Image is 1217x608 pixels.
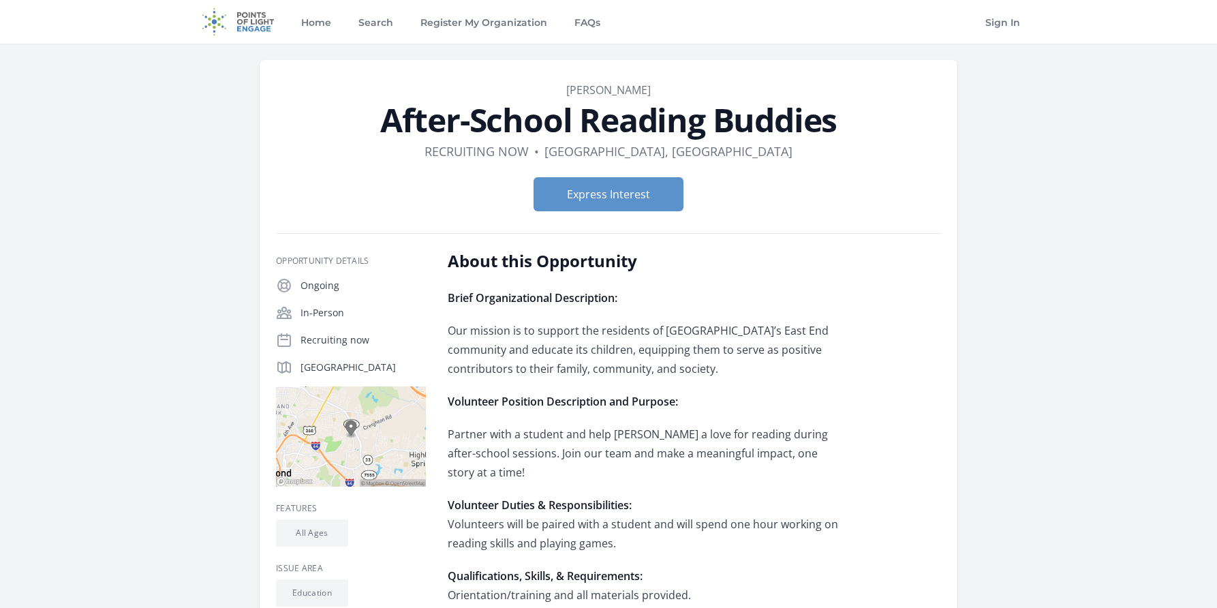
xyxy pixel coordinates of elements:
[566,82,651,97] a: [PERSON_NAME]
[448,394,678,409] strong: Volunteer Position Description and Purpose:
[534,177,683,211] button: Express Interest
[276,104,941,136] h1: After-School Reading Buddies
[276,519,348,547] li: All Ages
[534,142,539,161] div: •
[301,361,426,374] p: [GEOGRAPHIC_DATA]
[276,579,348,607] li: Education
[448,568,643,583] strong: Qualifications, Skills, & Requirements:
[448,321,846,378] p: Our mission is to support the residents of [GEOGRAPHIC_DATA]’s East End community and educate its...
[448,496,846,553] p: Volunteers will be paired with a student and will spend one hour working on reading skills and pl...
[448,498,632,513] strong: Volunteer Duties & Responsibilities:
[448,566,846,605] p: Orientation/training and all materials provided.
[448,250,846,272] h2: About this Opportunity
[301,333,426,347] p: Recruiting now
[448,290,617,305] span: Brief Organizational Description:
[276,503,426,514] h3: Features
[448,425,846,482] p: Partner with a student and help [PERSON_NAME] a love for reading during after-school sessions. Jo...
[276,563,426,574] h3: Issue area
[425,142,529,161] dd: Recruiting now
[276,386,426,487] img: Map
[276,256,426,267] h3: Opportunity Details
[544,142,792,161] dd: [GEOGRAPHIC_DATA], [GEOGRAPHIC_DATA]
[301,306,426,320] p: In-Person
[301,279,426,292] p: Ongoing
